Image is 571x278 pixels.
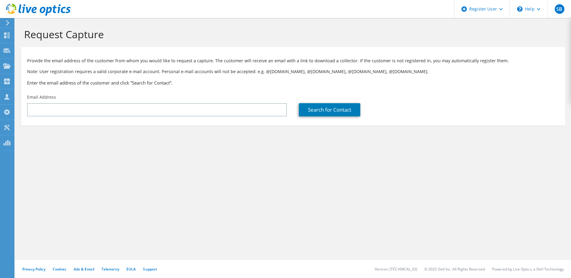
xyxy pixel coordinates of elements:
a: Ads & Email [74,267,94,272]
li: © 2025 Dell Inc. All Rights Reserved [424,267,485,272]
span: SB [555,4,564,14]
svg: \n [517,6,523,12]
label: Email Address [27,94,56,100]
p: Note: User registration requires a valid corporate e-mail account. Personal e-mail accounts will ... [27,68,559,75]
a: Support [143,267,157,272]
a: Telemetry [101,267,119,272]
a: Search for Contact [299,103,360,116]
p: Provide the email address of the customer from whom you would like to request a capture. The cust... [27,57,559,64]
li: Version: [TECHNICAL_ID] [375,267,417,272]
li: Powered by Live Optics, a Dell Technology [492,267,564,272]
h3: Enter the email address of the customer and click “Search for Contact”. [27,79,559,86]
a: Privacy Policy [22,267,45,272]
h1: Request Capture [24,28,559,41]
a: EULA [126,267,136,272]
a: Cookies [53,267,67,272]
